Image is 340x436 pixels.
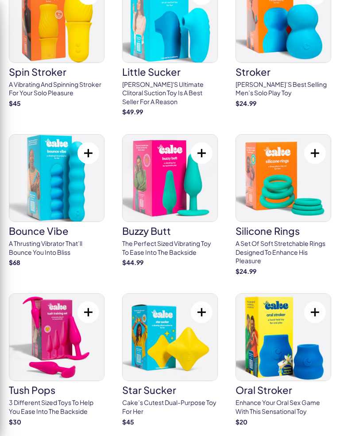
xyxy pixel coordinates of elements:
[9,134,104,267] a: bounce vibebounce vibeA thrusting vibrator that’ll bounce you into bliss$68
[122,418,134,426] strong: $ 45
[236,398,331,416] p: Enhance your oral sex game with this sensational toy
[123,135,217,222] img: buzzy butt
[122,80,218,106] p: [PERSON_NAME]'s ultimate clitoral suction toy is a best seller for a reason
[122,258,143,266] strong: $ 44.99
[9,418,21,426] strong: $ 30
[9,67,104,77] h3: spin stroker
[122,398,218,416] p: Cake’s cutest dual-purpose toy for her
[122,293,218,426] a: star suckerstar suckerCake’s cutest dual-purpose toy for her$45
[236,385,331,395] h3: oral stroker
[9,293,104,426] a: tush popstush pops3 different sized toys to help you ease into the backside$30
[236,239,331,265] p: A set of soft stretchable rings designed to enhance his pleasure
[236,134,331,276] a: silicone ringssilicone ringsA set of soft stretchable rings designed to enhance his pleasure$24.99
[236,293,331,426] a: oral strokeroral strokerEnhance your oral sex game with this sensational toy$20
[122,226,218,236] h3: buzzy butt
[236,294,331,381] img: oral stroker
[122,67,218,77] h3: little sucker
[9,258,20,266] strong: $ 68
[122,134,218,267] a: buzzy buttbuzzy buttThe perfect sized vibrating toy to ease into the backside$44.99
[9,80,104,97] p: A vibrating and spinning stroker for your solo pleasure
[236,135,331,222] img: silicone rings
[9,385,104,395] h3: tush pops
[236,80,331,97] p: [PERSON_NAME]’s best selling men’s solo play toy
[123,294,217,381] img: star sucker
[236,226,331,236] h3: silicone rings
[236,67,331,77] h3: stroker
[236,267,256,275] strong: $ 24.99
[9,99,21,107] strong: $ 45
[9,226,104,236] h3: bounce vibe
[236,99,256,107] strong: $ 24.99
[9,135,104,222] img: bounce vibe
[122,385,218,395] h3: star sucker
[9,294,104,381] img: tush pops
[236,418,247,426] strong: $ 20
[9,398,104,416] p: 3 different sized toys to help you ease into the backside
[122,108,143,116] strong: $ 49.99
[122,239,218,257] p: The perfect sized vibrating toy to ease into the backside
[9,239,104,257] p: A thrusting vibrator that’ll bounce you into bliss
